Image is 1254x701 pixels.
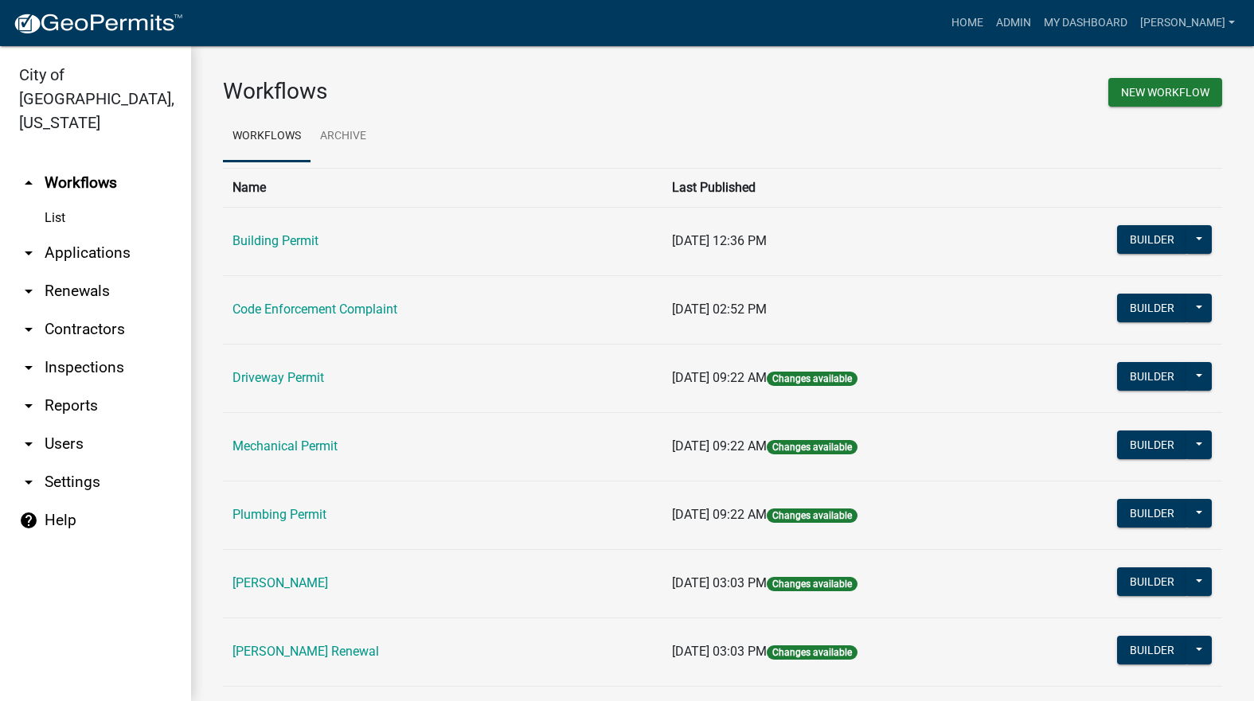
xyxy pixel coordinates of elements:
i: help [19,511,38,530]
a: Driveway Permit [232,370,324,385]
a: Mechanical Permit [232,438,338,454]
i: arrow_drop_down [19,282,38,301]
i: arrow_drop_down [19,396,38,415]
a: Code Enforcement Complaint [232,302,397,317]
a: [PERSON_NAME] Renewal [232,644,379,659]
a: [PERSON_NAME] [232,575,328,590]
button: Builder [1117,225,1187,254]
a: Building Permit [232,233,318,248]
span: [DATE] 03:03 PM [672,644,767,659]
span: [DATE] 02:52 PM [672,302,767,317]
a: My Dashboard [1037,8,1134,38]
a: Admin [990,8,1037,38]
button: Builder [1117,294,1187,322]
a: [PERSON_NAME] [1134,8,1241,38]
a: Home [945,8,990,38]
button: Builder [1117,430,1187,459]
span: [DATE] 09:22 AM [672,438,767,454]
a: Plumbing Permit [232,507,326,522]
i: arrow_drop_up [19,173,38,193]
span: Changes available [767,508,857,523]
span: [DATE] 09:22 AM [672,507,767,522]
span: [DATE] 12:36 PM [672,233,767,248]
i: arrow_drop_down [19,434,38,454]
i: arrow_drop_down [19,320,38,339]
h3: Workflows [223,78,711,105]
th: Last Published [662,168,1021,207]
button: New Workflow [1108,78,1222,107]
span: Changes available [767,440,857,454]
span: Changes available [767,577,857,591]
span: [DATE] 03:03 PM [672,575,767,590]
span: Changes available [767,372,857,386]
button: Builder [1117,362,1187,391]
button: Builder [1117,636,1187,664]
i: arrow_drop_down [19,243,38,263]
span: Changes available [767,645,857,660]
button: Builder [1117,499,1187,528]
i: arrow_drop_down [19,358,38,377]
i: arrow_drop_down [19,473,38,492]
a: Workflows [223,111,311,162]
button: Builder [1117,567,1187,596]
span: [DATE] 09:22 AM [672,370,767,385]
th: Name [223,168,662,207]
a: Archive [311,111,376,162]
